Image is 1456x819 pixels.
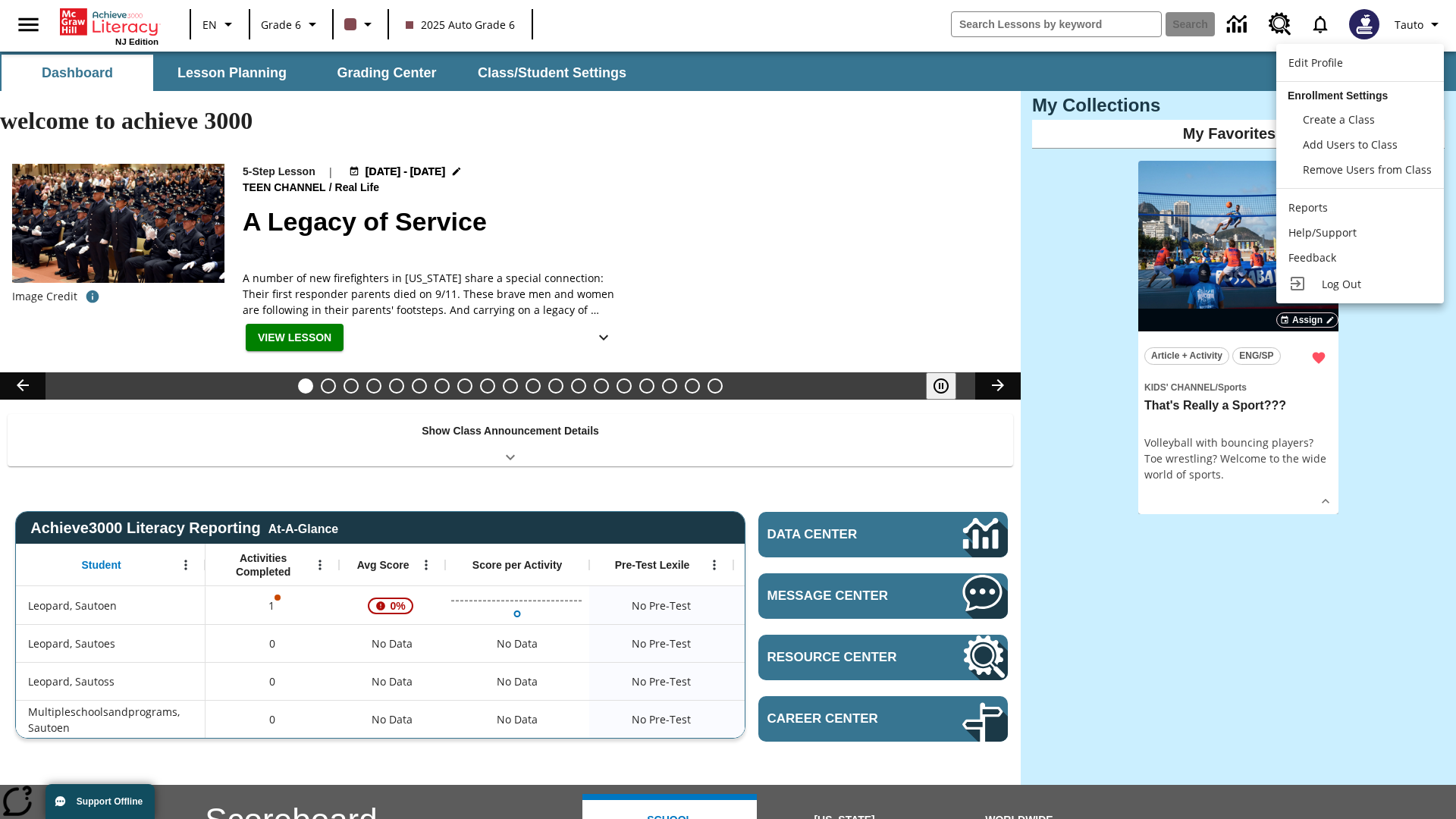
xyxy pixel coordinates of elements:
[1288,89,1388,102] span: Enrollment Settings
[1303,137,1398,152] span: Add Users to Class
[1322,277,1361,291] span: Log Out
[1288,225,1357,240] span: Help/Support
[1288,250,1336,265] span: Feedback
[1303,112,1375,127] span: Create a Class
[1288,55,1343,70] span: Edit Profile
[1288,200,1328,215] span: Reports
[1303,162,1432,177] span: Remove Users from Class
